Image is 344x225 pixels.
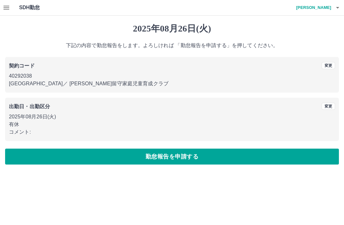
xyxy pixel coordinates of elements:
p: 40292038 [9,72,335,80]
h1: 2025年08月26日(火) [5,23,339,34]
p: コメント: [9,128,335,136]
button: 変更 [322,62,335,69]
p: [GEOGRAPHIC_DATA] ／ [PERSON_NAME]留守家庭児童育成クラブ [9,80,335,88]
p: 下記の内容で勤怠報告をします。よろしければ 「勤怠報告を申請する」を押してください。 [5,42,339,49]
p: 2025年08月26日(火) [9,113,335,121]
b: 契約コード [9,63,35,68]
button: 変更 [322,103,335,110]
button: 勤怠報告を申請する [5,149,339,165]
b: 出勤日・出勤区分 [9,104,50,109]
p: 有休 [9,121,335,128]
